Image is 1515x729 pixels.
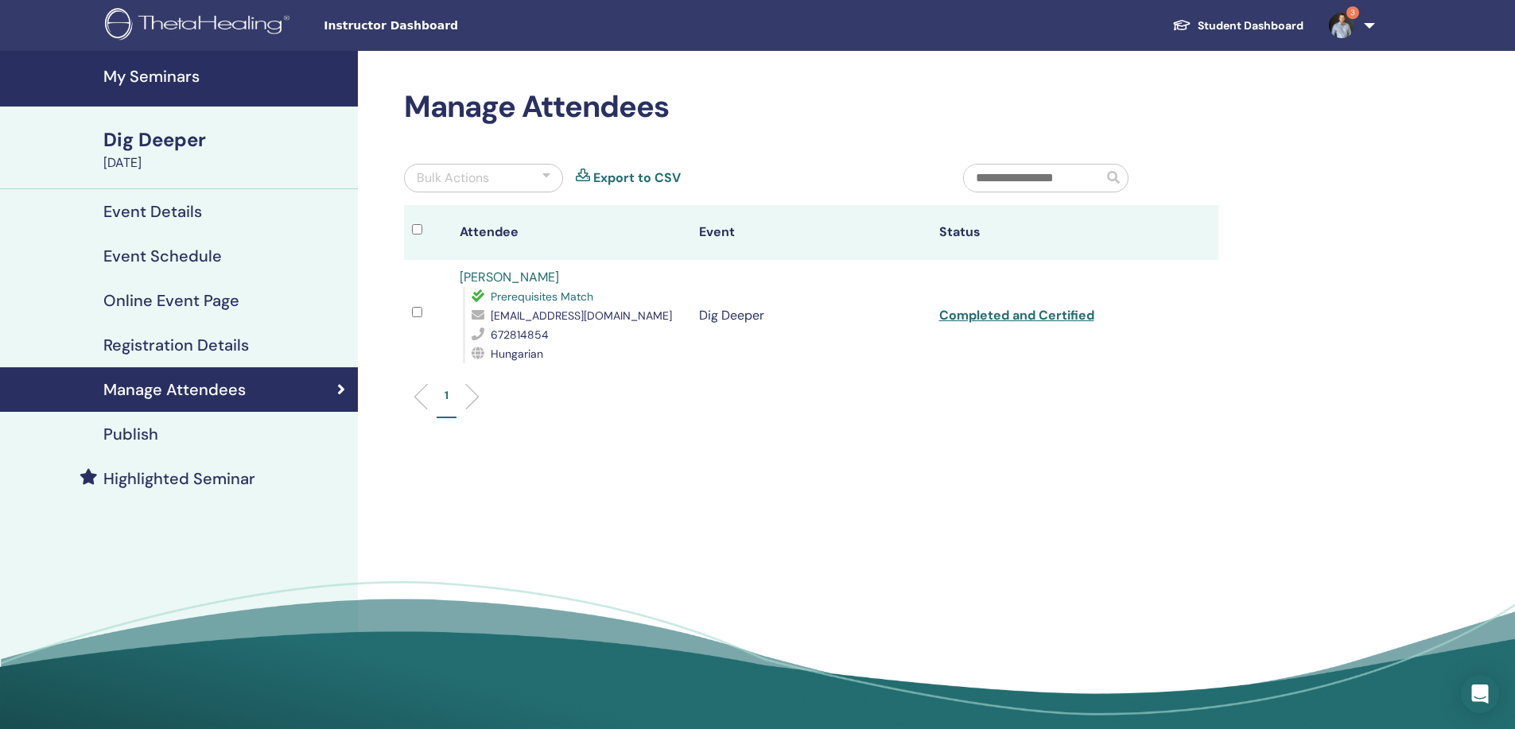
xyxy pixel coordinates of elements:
[103,67,348,86] h4: My Seminars
[103,202,202,221] h4: Event Details
[103,246,222,266] h4: Event Schedule
[491,289,593,304] span: Prerequisites Match
[1329,13,1354,38] img: default.jpg
[103,425,158,444] h4: Publish
[103,469,255,488] h4: Highlighted Seminar
[94,126,358,173] a: Dig Deeper[DATE]
[1172,18,1191,32] img: graduation-cap-white.svg
[1461,675,1499,713] div: Open Intercom Messenger
[404,89,1218,126] h2: Manage Attendees
[103,126,348,153] div: Dig Deeper
[491,308,672,323] span: [EMAIL_ADDRESS][DOMAIN_NAME]
[931,205,1171,260] th: Status
[593,169,681,188] a: Export to CSV
[445,387,449,404] p: 1
[105,8,295,44] img: logo.png
[491,347,543,361] span: Hungarian
[452,205,691,260] th: Attendee
[1346,6,1359,19] span: 3
[103,291,239,310] h4: Online Event Page
[103,380,246,399] h4: Manage Attendees
[939,307,1094,324] a: Completed and Certified
[103,153,348,173] div: [DATE]
[417,169,489,188] div: Bulk Actions
[460,269,559,285] a: [PERSON_NAME]
[691,205,930,260] th: Event
[103,335,249,355] h4: Registration Details
[324,17,562,34] span: Instructor Dashboard
[691,260,930,371] td: Dig Deeper
[491,328,549,342] span: 672814854
[1160,11,1316,41] a: Student Dashboard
